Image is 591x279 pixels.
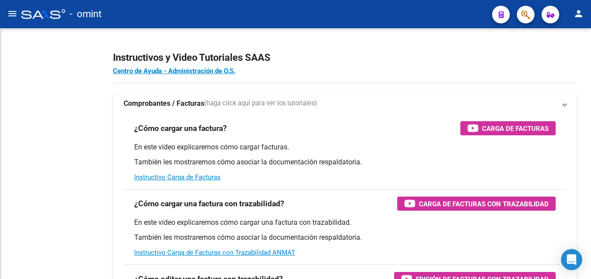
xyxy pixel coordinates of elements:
[573,8,584,19] mat-icon: person
[113,93,577,114] mat-expansion-panel-header: Comprobantes / Facturas(haga click aquí para ver los tutoriales)
[460,121,556,135] button: Carga de Facturas
[561,249,582,270] div: Open Intercom Messenger
[419,198,549,209] span: Carga de Facturas con Trazabilidad
[134,249,295,257] a: Instructivo Carga de Facturas con Trazabilidad ANMAT
[134,142,556,152] p: En este video explicaremos cómo cargar facturas.
[397,197,556,211] button: Carga de Facturas con Trazabilidad
[134,122,227,134] h3: ¿Cómo cargar una factura?
[134,218,556,227] p: En este video explicaremos cómo cargar una factura con trazabilidad.
[134,157,556,167] p: También les mostraremos cómo asociar la documentación respaldatoria.
[70,4,102,24] span: - omint
[7,8,18,19] mat-icon: menu
[113,67,235,75] a: Centro de Ayuda - Administración de O.S.
[124,99,204,108] strong: Comprobantes / Facturas
[204,99,317,108] span: (haga click aquí para ver los tutoriales)
[134,173,221,181] a: Instructivo Carga de Facturas
[482,123,549,134] span: Carga de Facturas
[134,197,284,210] h3: ¿Cómo cargar una factura con trazabilidad?
[134,233,556,242] p: También les mostraremos cómo asociar la documentación respaldatoria.
[113,49,577,66] h2: Instructivos y Video Tutoriales SAAS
